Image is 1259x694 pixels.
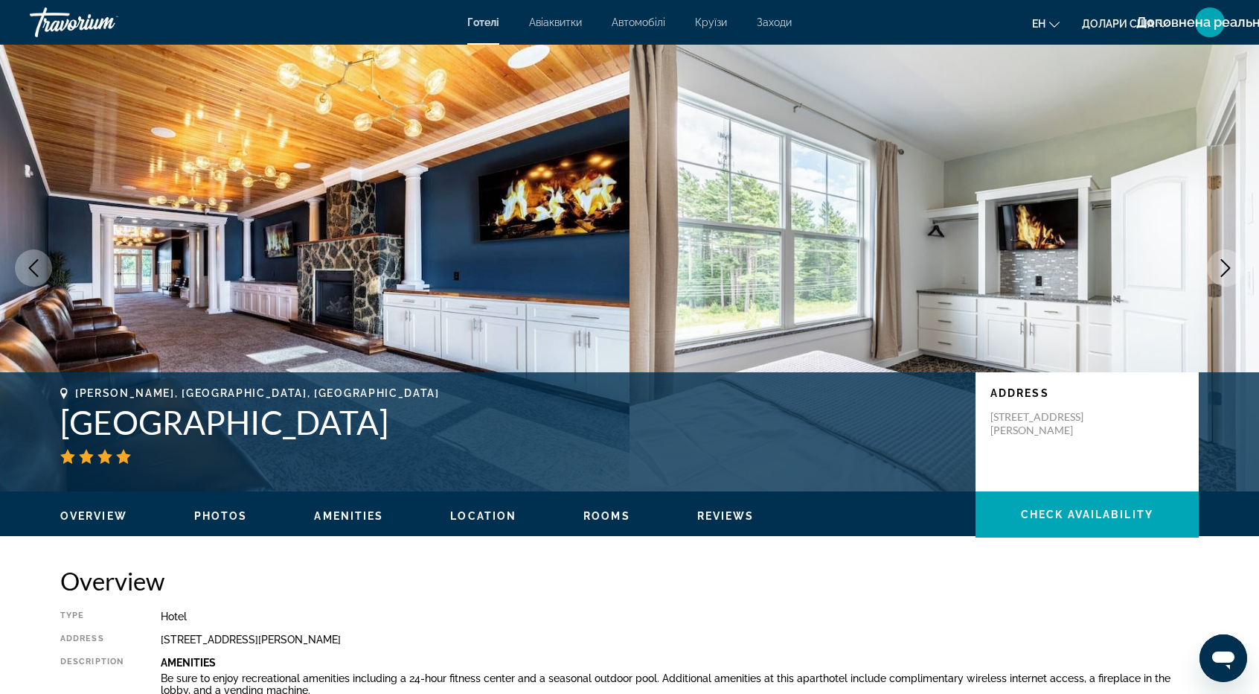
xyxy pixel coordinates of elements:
button: Reviews [697,509,755,523]
b: Amenities [161,657,216,669]
div: Type [60,611,124,623]
span: Overview [60,510,127,522]
div: [STREET_ADDRESS][PERSON_NAME] [161,634,1199,646]
p: Address [990,387,1184,399]
button: Previous image [15,249,52,287]
h1: [GEOGRAPHIC_DATA] [60,403,961,442]
a: Заходи [757,16,792,28]
button: Rooms [583,509,630,523]
span: Check Availability [1021,509,1153,520]
button: Photos [194,509,248,523]
a: Готелі [467,16,499,28]
p: [STREET_ADDRESS][PERSON_NAME] [990,410,1109,437]
div: Hotel [161,611,1199,623]
button: Location [450,509,516,523]
button: Меню користувача [1191,7,1229,38]
a: Траворіум [30,3,179,42]
button: Amenities [314,509,383,523]
font: ен [1032,18,1045,30]
span: [PERSON_NAME], [GEOGRAPHIC_DATA], [GEOGRAPHIC_DATA] [75,387,440,399]
a: Круїзи [695,16,727,28]
button: Next image [1207,249,1244,287]
iframe: Кнопка для запуску вікна повідомлень [1199,634,1247,682]
button: Змінити мову [1032,13,1060,34]
button: Check Availability [976,491,1199,538]
font: Долари США [1082,18,1154,30]
button: Overview [60,509,127,523]
span: Reviews [697,510,755,522]
button: Змінити валюту [1082,13,1168,34]
span: Amenities [314,510,383,522]
h2: Overview [60,566,1199,596]
a: Автомобілі [612,16,665,28]
div: Address [60,634,124,646]
span: Rooms [583,510,630,522]
a: Авіаквитки [529,16,582,28]
span: Location [450,510,516,522]
span: Photos [194,510,248,522]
